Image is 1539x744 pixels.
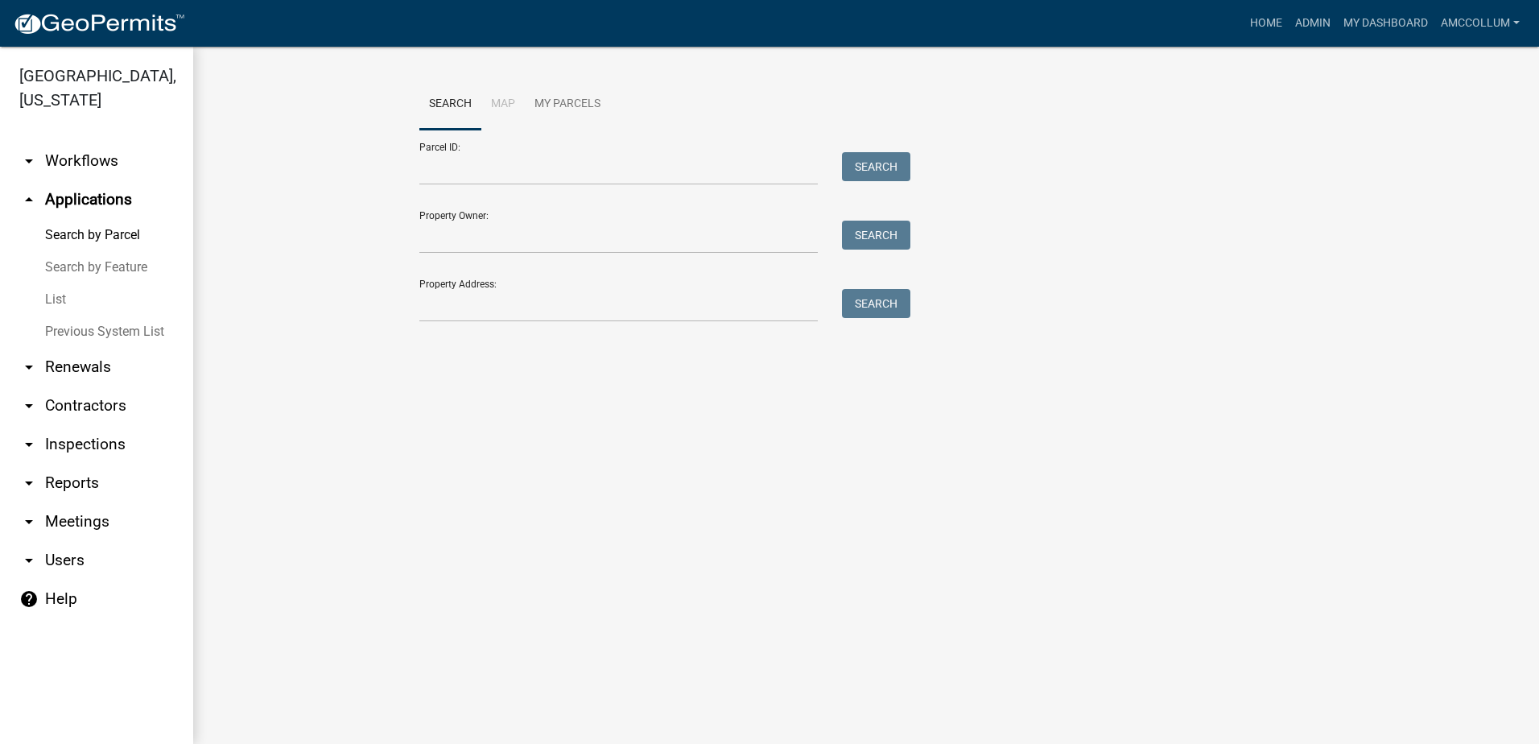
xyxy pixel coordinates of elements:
i: arrow_drop_down [19,396,39,415]
a: My Dashboard [1337,8,1434,39]
i: arrow_drop_down [19,151,39,171]
i: arrow_drop_up [19,190,39,209]
i: arrow_drop_down [19,435,39,454]
a: Admin [1289,8,1337,39]
i: arrow_drop_down [19,512,39,531]
i: arrow_drop_down [19,473,39,493]
button: Search [842,221,910,250]
a: Home [1244,8,1289,39]
a: Search [419,79,481,130]
button: Search [842,152,910,181]
i: arrow_drop_down [19,551,39,570]
button: Search [842,289,910,318]
a: My Parcels [525,79,610,130]
i: arrow_drop_down [19,358,39,377]
a: amccollum [1434,8,1526,39]
i: help [19,589,39,609]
